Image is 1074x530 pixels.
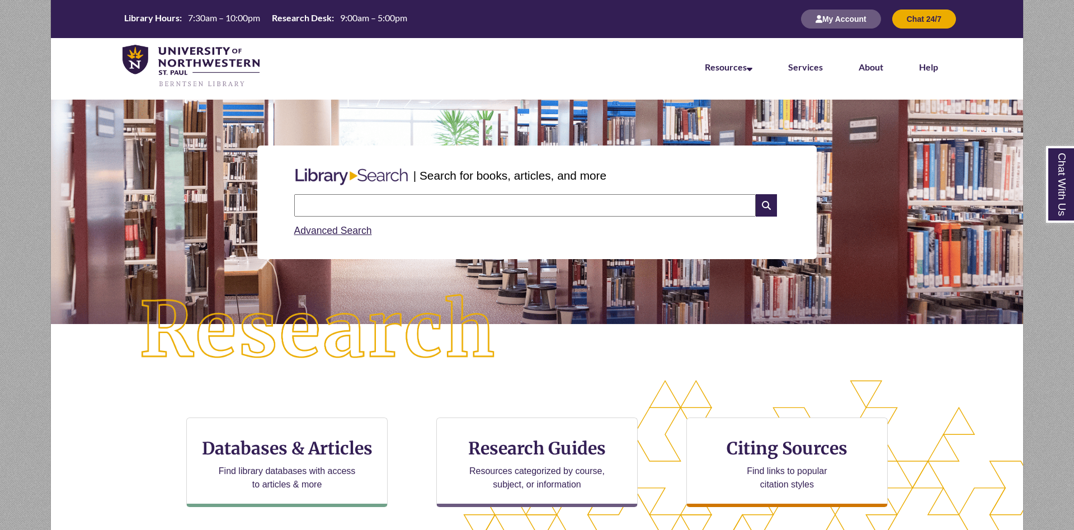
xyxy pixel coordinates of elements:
button: My Account [801,10,881,29]
img: Libary Search [290,164,413,190]
a: About [859,62,883,72]
table: Hours Today [120,12,412,26]
h3: Databases & Articles [196,438,378,459]
button: Chat 24/7 [892,10,956,29]
th: Research Desk: [267,12,336,24]
a: Advanced Search [294,225,372,236]
a: Research Guides Resources categorized by course, subject, or information [436,418,638,507]
h3: Research Guides [446,438,628,459]
span: 9:00am – 5:00pm [340,12,407,23]
a: Hours Today [120,12,412,27]
th: Library Hours: [120,12,183,24]
span: 7:30am – 10:00pm [188,12,260,23]
img: Research [100,255,537,407]
i: Search [756,194,777,217]
a: Citing Sources Find links to popular citation styles [686,418,888,507]
p: Resources categorized by course, subject, or information [464,465,610,491]
a: Resources [705,62,752,72]
a: Chat 24/7 [892,14,956,24]
h3: Citing Sources [719,438,855,459]
a: Services [788,62,823,72]
a: Help [919,62,938,72]
p: Find links to popular citation styles [732,465,841,491]
a: My Account [801,14,881,24]
a: Databases & Articles Find library databases with access to articles & more [186,418,388,507]
p: Find library databases with access to articles & more [214,465,360,491]
img: UNWSP Library Logo [123,45,260,88]
p: | Search for books, articles, and more [413,167,606,184]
